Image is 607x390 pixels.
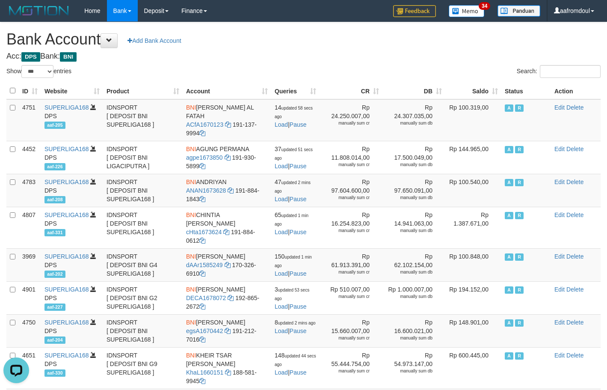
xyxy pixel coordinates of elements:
a: Copy KhaL1660151 to clipboard [225,369,231,376]
a: Load [275,369,288,376]
a: Edit [554,253,565,260]
span: | [275,104,313,128]
td: 4651 [19,347,41,389]
span: DPS [21,52,40,62]
a: Copy 1885819945 to clipboard [199,378,205,384]
th: Website: activate to sort column ascending [41,83,103,99]
div: manually sum db [386,120,432,126]
span: Running [515,319,524,327]
a: Copy 1918841843 to clipboard [199,196,205,202]
td: DPS [41,347,103,389]
h1: Bank Account [6,31,601,48]
span: | [275,146,313,170]
td: DPS [41,99,103,141]
span: updated 51 secs ago [275,147,313,161]
a: Pause [290,163,307,170]
a: Edit [554,286,565,293]
div: manually sum cr [323,228,370,234]
td: CHINTIA [PERSON_NAME] 191-884-0612 [183,207,271,248]
label: Show entries [6,65,71,78]
div: manually sum cr [323,368,370,374]
td: DPS [41,281,103,314]
a: Copy dAAr1585249 to clipboard [225,262,231,268]
img: Feedback.jpg [393,5,436,17]
a: Add Bank Account [122,33,187,48]
a: Load [275,303,288,310]
span: Active [505,352,513,360]
td: [PERSON_NAME] 192-865-2672 [183,281,271,314]
a: Pause [290,303,307,310]
div: manually sum db [386,294,432,300]
span: | [275,211,308,235]
span: 150 [275,253,312,268]
span: 47 [275,179,311,194]
td: [PERSON_NAME] AL FATAH 191-137-9994 [183,99,271,141]
a: Delete [566,286,583,293]
td: DPS [41,314,103,347]
span: aaf-226 [44,163,65,170]
a: cHta1673624 [186,229,222,235]
td: Rp 97.650.091,00 [382,174,445,207]
a: dAAr1585249 [186,262,223,268]
select: Showentries [21,65,53,78]
td: Rp 62.102.154,00 [382,248,445,281]
td: Rp 16.254.823,00 [320,207,382,248]
a: Copy ACfA1670123 to clipboard [225,121,231,128]
span: BNI [186,352,196,359]
div: manually sum db [386,269,432,275]
td: Rp 100.540,00 [445,174,501,207]
th: Saldo: activate to sort column ascending [445,83,501,99]
td: [PERSON_NAME] 170-326-6910 [183,248,271,281]
span: updated 44 secs ago [275,354,316,367]
td: ANDRIYAN 191-884-1843 [183,174,271,207]
a: ACfA1670123 [186,121,223,128]
a: Edit [554,179,565,185]
td: DPS [41,207,103,248]
label: Search: [517,65,601,78]
td: IDNSPORT [ DEPOSIT BNI G9 SUPERLIGA168 ] [103,347,183,389]
span: updated 1 min ago [275,213,308,226]
a: SUPERLIGA168 [44,146,89,152]
img: MOTION_logo.png [6,4,71,17]
span: Running [515,104,524,112]
td: DPS [41,248,103,281]
span: Active [505,319,513,327]
div: manually sum cr [323,195,370,201]
td: Rp 61.913.391,00 [320,248,382,281]
div: manually sum cr [323,269,370,275]
a: Pause [290,229,307,235]
th: CR: activate to sort column ascending [320,83,382,99]
td: Rp 100.848,00 [445,248,501,281]
span: BNI [186,179,196,185]
td: Rp 97.604.600,00 [320,174,382,207]
td: Rp 54.973.147,00 [382,347,445,389]
td: [PERSON_NAME] 191-212-7016 [183,314,271,347]
td: Rp 15.660.007,00 [320,314,382,347]
span: BNI [60,52,77,62]
span: 148 [275,352,316,367]
span: updated 53 secs ago [275,288,309,301]
td: IDNSPORT [ DEPOSIT BNI G2 SUPERLIGA168 ] [103,281,183,314]
span: updated 58 secs ago [275,106,313,119]
td: Rp 16.600.021,00 [382,314,445,347]
span: updated 2 mins ago [278,321,316,325]
th: Account: activate to sort column ascending [183,83,271,99]
a: Edit [554,104,565,111]
td: Rp 510.007,00 [320,281,382,314]
a: SUPERLIGA168 [44,286,89,293]
a: SUPERLIGA168 [44,179,89,185]
a: Copy 1703266910 to clipboard [199,270,205,277]
span: updated 2 mins ago [275,180,311,194]
a: SUPERLIGA168 [44,211,89,218]
a: Copy 1919305899 to clipboard [199,163,205,170]
td: IDNSPORT [ DEPOSIT BNI SUPERLIGA168 ] [103,314,183,347]
td: Rp 17.500.049,00 [382,141,445,174]
a: Copy DECA1678072 to clipboard [228,295,234,301]
td: 4783 [19,174,41,207]
span: Running [515,253,524,261]
span: BNI [186,211,196,218]
span: updated 1 min ago [275,255,312,268]
a: egsA1670442 [186,327,223,334]
a: Delete [566,104,583,111]
a: Delete [566,179,583,185]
